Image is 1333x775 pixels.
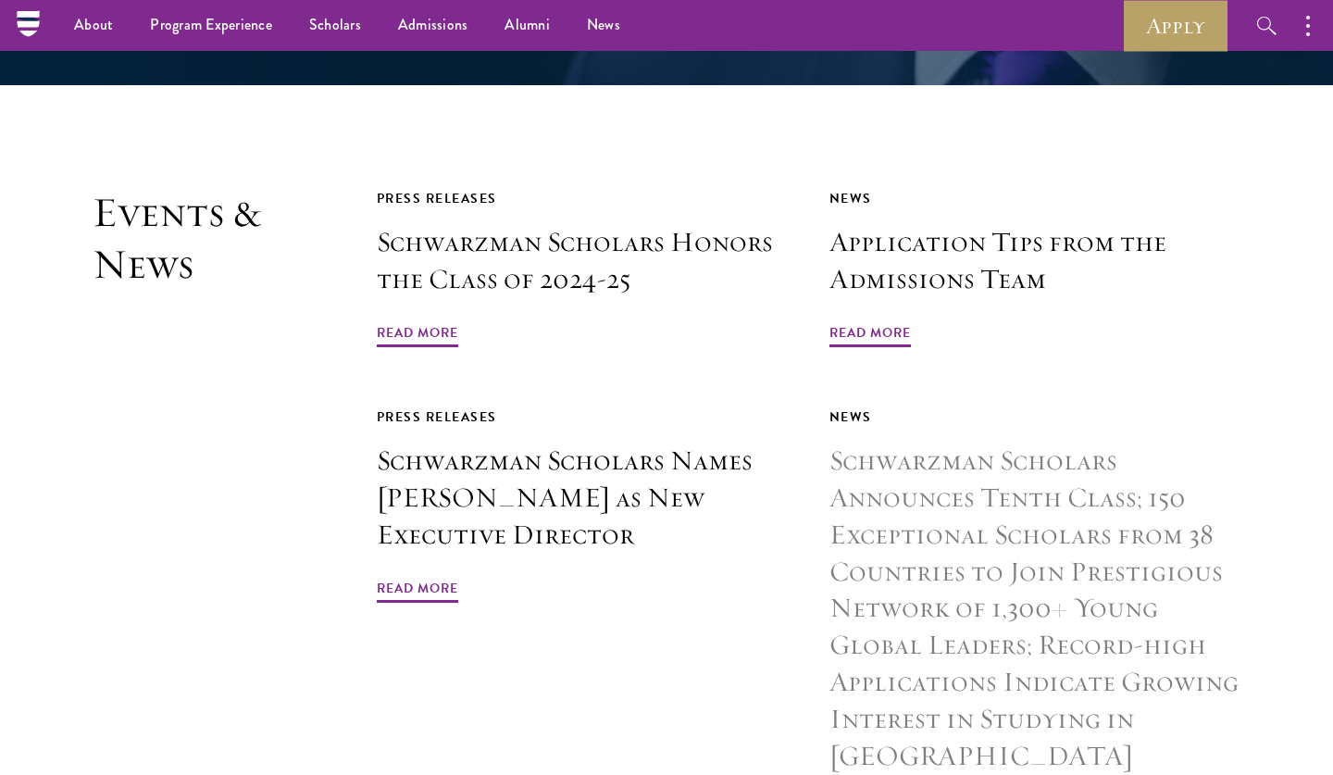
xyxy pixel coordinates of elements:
span: Read More [829,321,911,350]
div: Press Releases [377,187,788,210]
span: Read More [377,321,458,350]
h3: Schwarzman Scholars Announces Tenth Class; 150 Exceptional Scholars from 38 Countries to Join Pre... [829,443,1240,775]
div: Press Releases [377,406,788,429]
span: Read More [377,577,458,606]
a: Press Releases Schwarzman Scholars Names [PERSON_NAME] as New Executive Director Read More [377,406,788,606]
h3: Schwarzman Scholars Names [PERSON_NAME] as New Executive Director [377,443,788,554]
div: News [829,406,1240,429]
h3: Application Tips from the Admissions Team [829,224,1240,298]
h3: Schwarzman Scholars Honors the Class of 2024-25 [377,224,788,298]
a: News Application Tips from the Admissions Team Read More [829,187,1240,350]
a: Press Releases Schwarzman Scholars Honors the Class of 2024-25 Read More [377,187,788,350]
div: News [829,187,1240,210]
